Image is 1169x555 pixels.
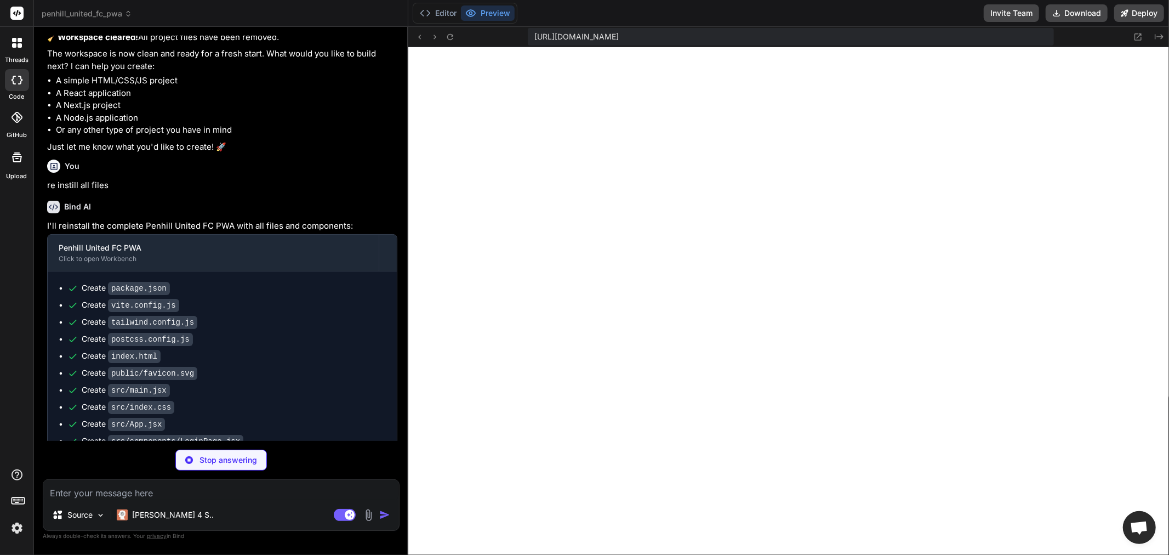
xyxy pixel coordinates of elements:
[96,511,105,520] img: Pick Models
[408,47,1169,555] iframe: Preview
[415,5,461,21] button: Editor
[984,4,1039,22] button: Invite Team
[1046,4,1108,22] button: Download
[379,509,390,520] img: icon
[82,333,193,345] div: Create
[5,55,28,65] label: threads
[1123,511,1156,544] a: Open chat
[147,533,167,539] span: privacy
[59,242,368,253] div: Penhill United FC PWA
[108,418,165,431] code: src/App.jsx
[65,161,79,172] h6: You
[108,435,243,448] code: src/components/LoginPage.jsx
[7,172,27,181] label: Upload
[67,509,93,520] p: Source
[108,316,197,329] code: tailwind.config.js
[7,131,27,140] label: GitHub
[199,455,257,466] p: Stop answering
[47,179,397,192] p: re instill all files
[534,31,619,42] span: [URL][DOMAIN_NAME]
[9,92,25,101] label: code
[1114,4,1164,22] button: Deploy
[108,401,174,414] code: src/index.css
[108,367,197,380] code: public/favicon.svg
[117,509,128,520] img: Claude 4 Sonnet
[47,220,397,233] p: I'll reinstall the complete Penhill United FC PWA with all files and components:
[82,401,174,413] div: Create
[58,32,138,42] strong: Workspace cleared!
[108,282,170,295] code: package.json
[43,531,400,541] p: Always double-check its answers. Your in Bind
[56,75,397,87] li: A simple HTML/CSS/JS project
[82,384,170,396] div: Create
[42,8,132,19] span: penhill_united_fc_pwa
[82,350,161,362] div: Create
[47,31,397,44] p: 🧹 All project files have been removed.
[59,254,368,263] div: Click to open Workbench
[82,367,197,379] div: Create
[108,333,193,346] code: postcss.config.js
[461,5,515,21] button: Preview
[108,350,161,363] code: index.html
[82,435,243,447] div: Create
[56,112,397,124] li: A Node.js application
[82,282,170,294] div: Create
[108,384,170,397] code: src/main.jsx
[56,87,397,100] li: A React application
[82,299,179,311] div: Create
[48,235,379,271] button: Penhill United FC PWAClick to open Workbench
[82,418,165,430] div: Create
[64,201,91,212] h6: Bind AI
[56,99,397,112] li: A Next.js project
[56,124,397,137] li: Or any other type of project you have in mind
[132,509,214,520] p: [PERSON_NAME] 4 S..
[82,316,197,328] div: Create
[108,299,179,312] code: vite.config.js
[47,48,397,72] p: The workspace is now clean and ready for a fresh start. What would you like to build next? I can ...
[8,519,26,537] img: settings
[47,141,397,154] p: Just let me know what you'd like to create! 🚀
[362,509,375,522] img: attachment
